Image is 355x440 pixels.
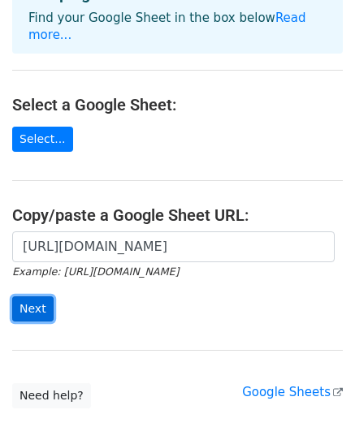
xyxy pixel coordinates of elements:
a: Need help? [12,383,91,408]
a: Read more... [28,11,306,42]
a: Select... [12,127,73,152]
h4: Select a Google Sheet: [12,95,343,114]
h4: Copy/paste a Google Sheet URL: [12,205,343,225]
input: Paste your Google Sheet URL here [12,231,335,262]
a: Google Sheets [242,385,343,399]
input: Next [12,296,54,321]
p: Find your Google Sheet in the box below [28,10,327,44]
iframe: Chat Widget [274,362,355,440]
small: Example: [URL][DOMAIN_NAME] [12,265,179,278]
div: Widget de chat [274,362,355,440]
